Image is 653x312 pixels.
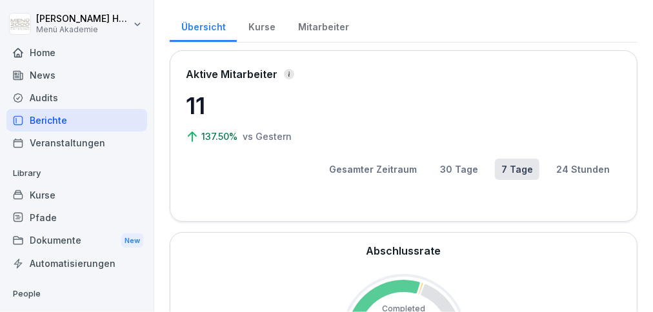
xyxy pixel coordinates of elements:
p: People [6,284,147,304]
p: vs Gestern [243,130,292,143]
a: Automatisierungen [6,252,147,275]
a: Übersicht [170,9,237,42]
p: Aktive Mitarbeiter [186,66,277,82]
div: New [121,233,143,248]
a: Mitarbeiter [286,9,360,42]
a: Kurse [237,9,286,42]
p: 137.50% [201,130,240,143]
p: 11 [186,88,621,123]
a: Veranstaltungen [6,132,147,154]
a: DokumenteNew [6,229,147,253]
h2: Abschlussrate [367,243,441,258]
button: 30 Tage [434,159,485,180]
button: 24 Stunden [550,159,616,180]
p: Menü Akademie [36,25,130,34]
p: Library [6,163,147,184]
div: Dokumente [6,229,147,253]
a: Kurse [6,184,147,206]
p: [PERSON_NAME] Hemmen [36,14,130,24]
a: Pfade [6,206,147,229]
a: Berichte [6,109,147,132]
a: Home [6,41,147,64]
button: 7 Tage [495,159,539,180]
button: Gesamter Zeitraum [323,159,423,180]
a: Audits [6,86,147,109]
a: News [6,64,147,86]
